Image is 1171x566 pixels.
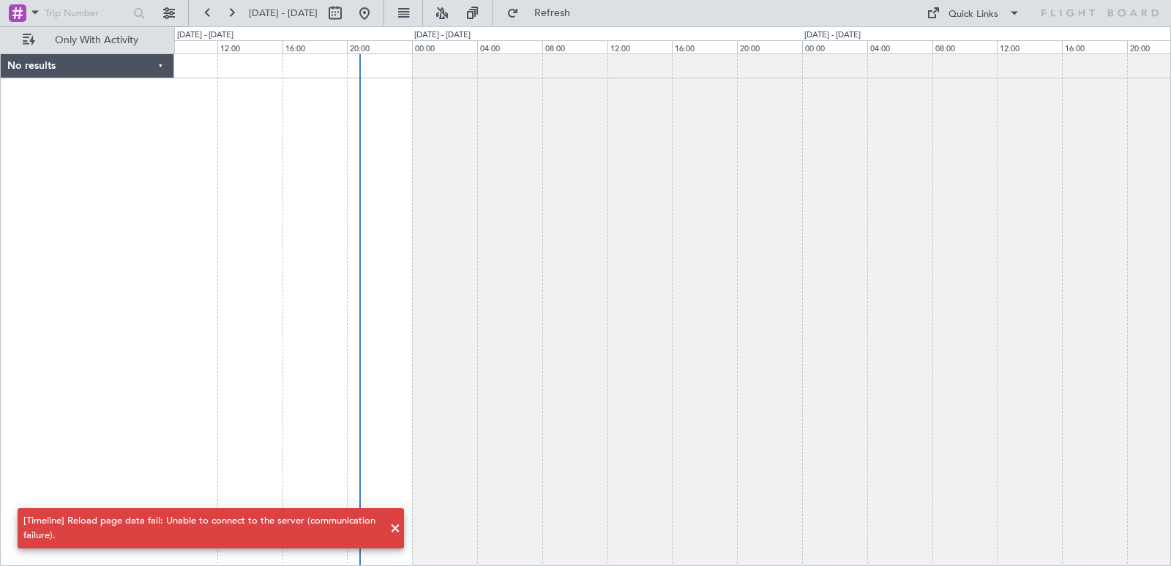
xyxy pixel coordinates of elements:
[802,40,867,53] div: 00:00
[919,1,1028,25] button: Quick Links
[347,40,412,53] div: 20:00
[500,1,588,25] button: Refresh
[412,40,477,53] div: 00:00
[249,7,318,20] span: [DATE] - [DATE]
[672,40,737,53] div: 16:00
[1062,40,1127,53] div: 16:00
[477,40,542,53] div: 04:00
[283,40,348,53] div: 16:00
[607,40,673,53] div: 12:00
[737,40,802,53] div: 20:00
[45,2,129,24] input: Trip Number
[177,29,233,42] div: [DATE] - [DATE]
[867,40,932,53] div: 04:00
[23,514,382,543] div: [Timeline] Reload page data fail: Unable to connect to the server (communication failure).
[152,40,217,53] div: 08:00
[217,40,283,53] div: 12:00
[949,7,998,22] div: Quick Links
[414,29,471,42] div: [DATE] - [DATE]
[522,8,583,18] span: Refresh
[16,29,159,52] button: Only With Activity
[997,40,1062,53] div: 12:00
[38,35,154,45] span: Only With Activity
[932,40,998,53] div: 08:00
[542,40,607,53] div: 08:00
[804,29,861,42] div: [DATE] - [DATE]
